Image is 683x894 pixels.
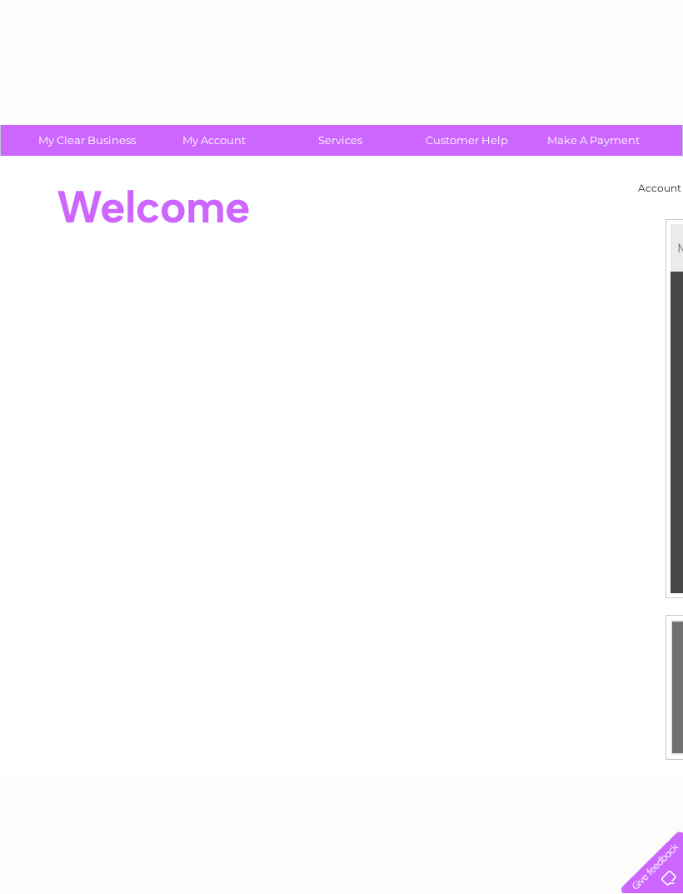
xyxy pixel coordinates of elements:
a: Make A Payment [525,125,662,156]
a: My Account [145,125,282,156]
a: My Clear Business [18,125,156,156]
a: Services [272,125,409,156]
a: Customer Help [398,125,536,156]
